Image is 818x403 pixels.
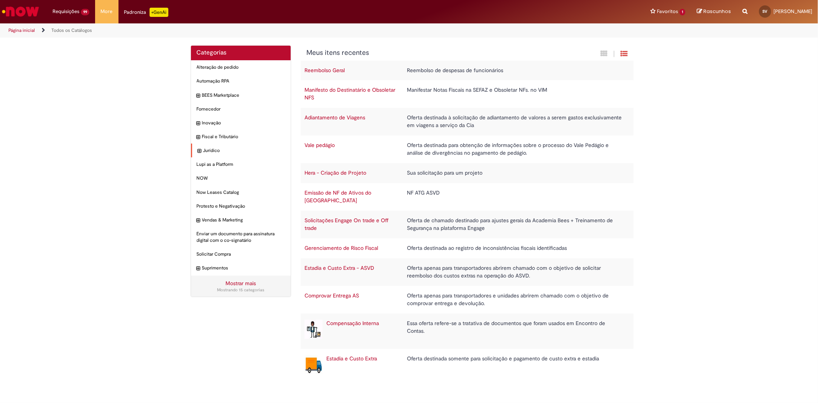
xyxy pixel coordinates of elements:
i: Exibição de grade [621,50,628,57]
a: Estadia e Custo Extra [326,355,377,362]
a: Todos os Catálogos [51,27,92,33]
span: NOW [197,175,285,182]
span: Enviar um documento para assinatura digital com o co-signatário [197,231,285,244]
tr: Manifesto do Destinatário e Obsoletar NFS Manifestar Notas Fiscais na SEFAZ e Obsoletar NFs. no VIM [301,80,634,108]
img: Compensação Interna [304,320,323,339]
span: Favoritos [657,8,678,15]
div: Now Leases Catalog [191,185,291,200]
i: expandir categoria Vendas & Marketing [197,217,200,225]
tr: Compensação Interna Compensação Interna Essa oferta refere-se a tratativa de documentos que foram... [301,314,634,349]
div: Padroniza [124,8,168,17]
td: NF ATG ASVD [403,183,625,211]
span: Inovação [202,120,285,126]
a: Mostrar mais [225,280,256,287]
div: NOW [191,171,291,185]
td: Oferta de chamado destinado para ajustes gerais da Academia Bees + Treinamento de Segurança na pl... [403,211,625,238]
i: expandir categoria Inovação [197,120,200,127]
span: [PERSON_NAME] [774,8,812,15]
td: Oferta destinada à solicitação de adiantamento de valores a serem gastos exclusivamente em viagen... [403,108,625,135]
span: Fiscal e Tributário [202,134,285,140]
span: Lupi as a Platform [197,161,285,168]
tr: Solicitações Engage On trade e Off trade Oferta de chamado destinado para ajustes gerais da Acade... [301,211,634,238]
div: Solicitar Compra [191,247,291,261]
ul: Trilhas de página [6,23,540,38]
p: +GenAi [150,8,168,17]
td: Oferta destinada somente para solicitação e pagamento de custo extra e estadia [403,349,625,384]
div: Lupi as a Platform [191,157,291,172]
span: Protesto e Negativação [197,203,285,210]
div: Protesto e Negativação [191,199,291,213]
div: expandir categoria Fiscal e Tributário Fiscal e Tributário [191,130,291,144]
a: Vale pedágio [304,142,335,149]
span: Jurídico [203,147,285,154]
span: Solicitar Compra [197,251,285,258]
span: Now Leases Catalog [197,189,285,196]
span: Fornecedor [197,106,285,112]
h2: Categorias [197,50,285,56]
img: ServiceNow [1,4,40,19]
i: Exibição em cartão [601,50,608,57]
a: Reembolso Geral [304,67,345,74]
span: BEES Marketplace [202,92,285,99]
tr: Hera - Criação de Projeto Sua solicitação para um projeto [301,163,634,183]
div: expandir categoria BEES Marketplace BEES Marketplace [191,88,291,102]
a: Gerenciamento de Risco Fiscal [304,244,378,251]
td: Oferta apenas para transportadores e unidades abrirem chamado com o objetivo de comprovar entrega... [403,286,625,314]
div: Enviar um documento para assinatura digital com o co-signatário [191,227,291,248]
td: Oferta destinada ao registro de inconsistências fiscais identificadas [403,238,625,258]
a: Página inicial [8,27,35,33]
tr: Estadia e Custo Extra Estadia e Custo Extra Oferta destinada somente para solicitação e pagamento... [301,349,634,384]
a: Estadia e Custo Extra - ASVD [304,264,374,271]
div: expandir categoria Jurídico Jurídico [191,144,291,158]
tr: Adiantamento de Viagens Oferta destinada à solicitação de adiantamento de valores a serem gastos ... [301,108,634,135]
span: Suprimentos [202,265,285,271]
a: Rascunhos [697,8,731,15]
tr: Gerenciamento de Risco Fiscal Oferta destinada ao registro de inconsistências fiscais identificadas [301,238,634,258]
div: Automação RPA [191,74,291,88]
td: Essa oferta refere-se a tratativa de documentos que foram usados em Encontro de Contas. [403,314,625,349]
tr: Vale pedágio Oferta destinada para obtenção de informações sobre o processo do Vale Pedágio e aná... [301,135,634,163]
span: Vendas & Marketing [202,217,285,223]
i: expandir categoria Suprimentos [197,265,200,273]
i: expandir categoria Fiscal e Tributário [197,134,200,141]
img: Estadia e Custo Extra [304,355,323,374]
tr: Emissão de NF de Ativos do [GEOGRAPHIC_DATA] NF ATG ASVD [301,183,634,211]
td: Oferta apenas para transportadores abrirem chamado com o objetivo de solicitar reembolso dos cust... [403,258,625,286]
tr: Reembolso Geral Reembolso de despesas de funcionários [301,61,634,81]
span: Alteração de pedido [197,64,285,71]
tr: Comprovar Entrega AS Oferta apenas para transportadores e unidades abrirem chamado com o objetivo... [301,286,634,314]
span: 99 [81,9,89,15]
span: Automação RPA [197,78,285,84]
span: 1 [680,9,685,15]
td: Manifestar Notas Fiscais na SEFAZ e Obsoletar NFs. no VIM [403,80,625,108]
div: Fornecedor [191,102,291,116]
a: Manifesto do Destinatário e Obsoletar NFS [304,86,395,101]
i: expandir categoria BEES Marketplace [197,92,200,100]
a: Compensação Interna [326,320,379,327]
div: Mostrando 15 categorias [197,287,285,293]
tr: Estadia e Custo Extra - ASVD Oferta apenas para transportadores abrirem chamado com o objetivo de... [301,258,634,286]
td: Reembolso de despesas de funcionários [403,61,625,81]
span: | [614,50,615,58]
ul: Categorias [191,60,291,275]
a: Emissão de NF de Ativos do [GEOGRAPHIC_DATA] [304,189,371,204]
a: Hera - Criação de Projeto [304,169,366,176]
div: expandir categoria Suprimentos Suprimentos [191,261,291,275]
td: Oferta destinada para obtenção de informações sobre o processo do Vale Pedágio e análise de diver... [403,135,625,163]
span: Rascunhos [703,8,731,15]
span: More [101,8,113,15]
span: SV [763,9,768,14]
td: Sua solicitação para um projeto [403,163,625,183]
div: expandir categoria Vendas & Marketing Vendas & Marketing [191,213,291,227]
a: Comprovar Entrega AS [304,292,359,299]
a: Solicitações Engage On trade e Off trade [304,217,388,231]
div: expandir categoria Inovação Inovação [191,116,291,130]
h1: {"description":"","title":"Meus itens recentes"} Categoria [306,49,545,57]
a: Adiantamento de Viagens [304,114,365,121]
i: expandir categoria Jurídico [198,147,201,155]
div: Alteração de pedido [191,60,291,74]
span: Requisições [53,8,79,15]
